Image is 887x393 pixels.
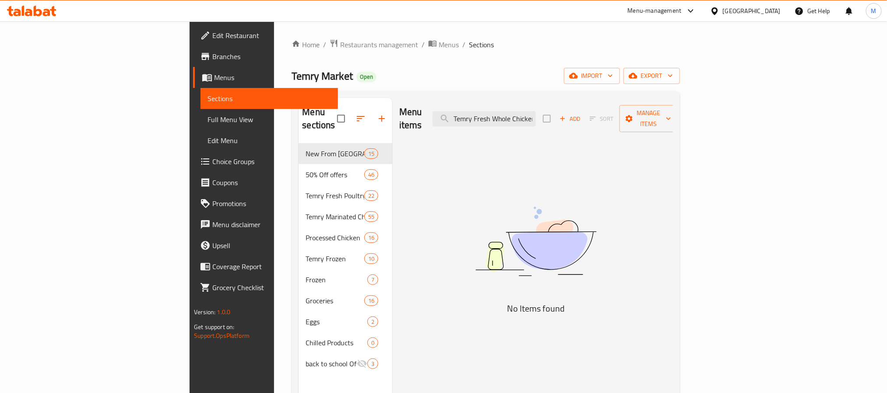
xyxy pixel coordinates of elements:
[306,190,364,201] span: Temry Fresh Poultry
[399,105,422,132] h2: Menu items
[871,6,876,16] span: M
[365,150,378,158] span: 15
[365,255,378,263] span: 10
[299,248,392,269] div: Temry Frozen10
[364,190,378,201] div: items
[627,108,671,130] span: Manage items
[193,67,338,88] a: Menus
[212,30,331,41] span: Edit Restaurant
[212,219,331,230] span: Menu disclaimer
[208,135,331,146] span: Edit Menu
[365,192,378,200] span: 22
[193,151,338,172] a: Choice Groups
[367,358,378,369] div: items
[212,261,331,272] span: Coverage Report
[426,302,645,316] h5: No Items found
[364,169,378,180] div: items
[439,39,459,50] span: Menus
[368,339,378,347] span: 0
[292,39,679,50] nav: breadcrumb
[212,177,331,188] span: Coupons
[371,108,392,129] button: Add section
[299,206,392,227] div: Temry Marinated Chicken55
[433,111,536,126] input: search
[306,316,367,327] span: Eggs
[306,232,364,243] span: Processed Chicken
[306,274,367,285] span: Frozen
[299,353,392,374] div: back to school Offers3
[368,276,378,284] span: 7
[193,46,338,67] a: Branches
[193,256,338,277] a: Coverage Report
[306,169,364,180] span: 50% Off offers
[208,114,331,125] span: Full Menu View
[356,73,377,81] span: Open
[212,240,331,251] span: Upsell
[201,109,338,130] a: Full Menu View
[556,112,584,126] span: Add item
[357,358,367,369] svg: Inactive section
[365,234,378,242] span: 16
[193,193,338,214] a: Promotions
[299,227,392,248] div: Processed Chicken16
[365,213,378,221] span: 55
[564,68,620,84] button: import
[364,253,378,264] div: items
[193,25,338,46] a: Edit Restaurant
[558,114,582,124] span: Add
[556,112,584,126] button: Add
[201,130,338,151] a: Edit Menu
[214,72,331,83] span: Menus
[299,185,392,206] div: Temry Fresh Poultry22
[364,232,378,243] div: items
[340,39,418,50] span: Restaurants management
[306,148,364,159] span: New From [GEOGRAPHIC_DATA]
[332,109,350,128] span: Select all sections
[356,72,377,82] div: Open
[330,39,418,50] a: Restaurants management
[584,112,619,126] span: Select section first
[306,211,364,222] span: Temry Marinated Chicken
[194,306,215,318] span: Version:
[299,269,392,290] div: Frozen7
[469,39,494,50] span: Sections
[367,316,378,327] div: items
[364,211,378,222] div: items
[208,93,331,104] span: Sections
[428,39,459,50] a: Menus
[368,318,378,326] span: 2
[306,358,356,369] span: back to school Offers
[723,6,781,16] div: [GEOGRAPHIC_DATA]
[194,321,234,333] span: Get support on:
[306,337,367,348] div: Chilled Products
[306,253,364,264] span: Temry Frozen
[350,108,371,129] span: Sort sections
[306,148,364,159] div: New From Temry
[571,70,613,81] span: import
[306,295,364,306] span: Groceries
[630,70,673,81] span: export
[212,51,331,62] span: Branches
[299,311,392,332] div: Eggs2
[619,105,678,132] button: Manage items
[426,183,645,299] img: dish.svg
[368,360,378,368] span: 3
[365,171,378,179] span: 46
[623,68,680,84] button: export
[299,143,392,164] div: New From [GEOGRAPHIC_DATA]15
[193,214,338,235] a: Menu disclaimer
[299,290,392,311] div: Groceries16
[628,6,682,16] div: Menu-management
[217,306,231,318] span: 1.0.0
[299,164,392,185] div: 50% Off offers46
[367,274,378,285] div: items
